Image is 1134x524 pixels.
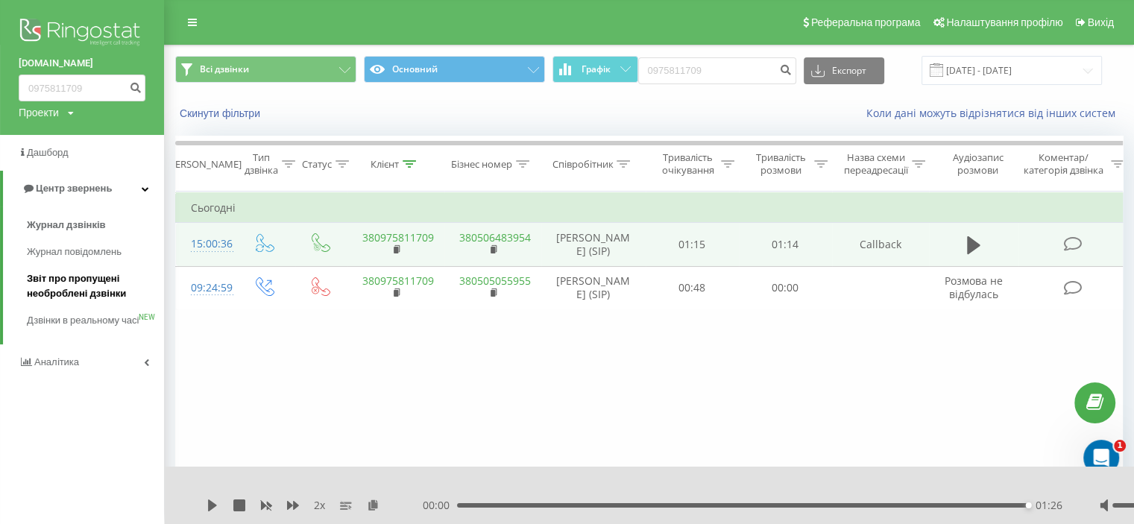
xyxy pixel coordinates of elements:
[451,158,512,171] div: Бізнес номер
[175,107,268,120] button: Скинути фільтри
[646,223,739,266] td: 01:15
[739,223,832,266] td: 01:14
[302,158,332,171] div: Статус
[27,265,164,307] a: Звіт про пропущені необроблені дзвінки
[942,151,1014,177] div: Аудіозапис розмови
[176,193,1130,223] td: Сьогодні
[582,64,611,75] span: Графік
[27,218,106,233] span: Журнал дзвінків
[200,63,249,75] span: Всі дзвінки
[1114,440,1126,452] span: 1
[866,106,1123,120] a: Коли дані можуть відрізнятися вiд інших систем
[945,274,1003,301] span: Розмова не відбулась
[362,274,434,288] a: 380975811709
[19,15,145,52] img: Ringostat logo
[541,223,646,266] td: [PERSON_NAME] (SIP)
[19,105,59,120] div: Проекти
[36,183,112,194] span: Центр звернень
[27,271,157,301] span: Звіт про пропущені необроблені дзвінки
[552,56,638,83] button: Графік
[27,212,164,239] a: Журнал дзвінків
[541,266,646,309] td: [PERSON_NAME] (SIP)
[423,498,457,513] span: 00:00
[3,171,164,206] a: Центр звернень
[552,158,613,171] div: Співробітник
[314,498,325,513] span: 2 x
[19,56,145,71] a: [DOMAIN_NAME]
[27,239,164,265] a: Журнал повідомлень
[27,313,139,328] span: Дзвінки в реальному часі
[752,151,810,177] div: Тривалість розмови
[362,230,434,244] a: 380975811709
[658,151,717,177] div: Тривалість очікування
[1036,498,1062,513] span: 01:26
[175,56,356,83] button: Всі дзвінки
[459,230,531,244] a: 380506483954
[364,56,545,83] button: Основний
[1020,151,1107,177] div: Коментар/категорія дзвінка
[1083,440,1119,476] iframe: Intercom live chat
[166,158,242,171] div: [PERSON_NAME]
[1026,502,1032,508] div: Accessibility label
[1088,16,1114,28] span: Вихід
[34,356,79,367] span: Аналiтика
[832,223,929,266] td: Callback
[844,151,908,177] div: Назва схеми переадресації
[19,75,145,101] input: Пошук за номером
[646,266,739,309] td: 00:48
[804,57,884,84] button: Експорт
[27,307,164,334] a: Дзвінки в реальному часіNEW
[459,274,531,288] a: 380505055955
[27,147,69,158] span: Дашборд
[638,57,796,84] input: Пошук за номером
[946,16,1062,28] span: Налаштування профілю
[739,266,832,309] td: 00:00
[191,230,221,259] div: 15:00:36
[191,274,221,303] div: 09:24:59
[27,244,122,259] span: Журнал повідомлень
[811,16,921,28] span: Реферальна програма
[371,158,399,171] div: Клієнт
[245,151,278,177] div: Тип дзвінка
